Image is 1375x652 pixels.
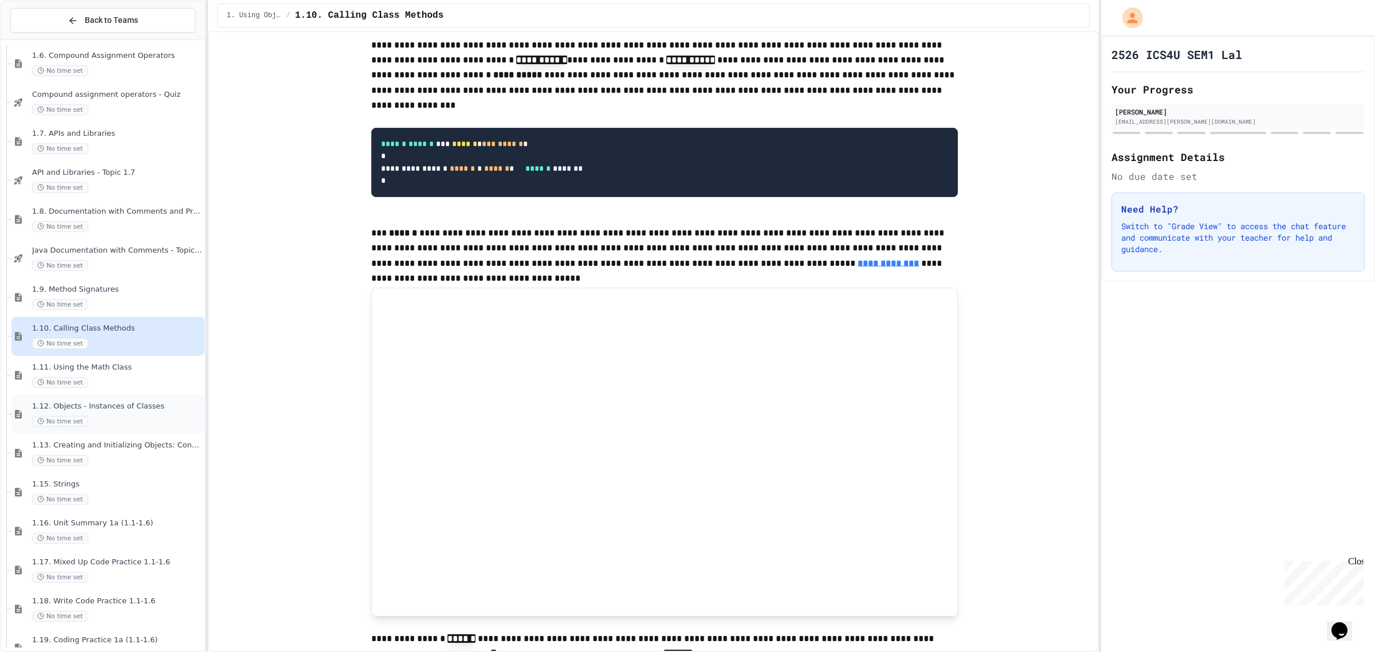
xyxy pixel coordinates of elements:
span: 1.8. Documentation with Comments and Preconditions [32,207,202,217]
h2: Your Progress [1111,81,1365,97]
span: 1.10. Calling Class Methods [32,324,202,333]
button: Back to Teams [10,8,195,33]
span: No time set [32,299,88,310]
span: 1.6. Compound Assignment Operators [32,51,202,61]
span: No time set [32,221,88,232]
div: My Account [1110,5,1146,31]
div: [PERSON_NAME] [1115,107,1361,117]
span: Compound assignment operators - Quiz [32,90,202,100]
span: No time set [32,494,88,505]
span: API and Libraries - Topic 1.7 [32,168,202,178]
span: 1.9. Method Signatures [32,285,202,294]
span: No time set [32,338,88,349]
span: No time set [32,260,88,271]
span: 1.10. Calling Class Methods [295,9,443,22]
span: No time set [32,455,88,466]
iframe: chat widget [1327,606,1364,641]
span: No time set [32,611,88,622]
h3: Need Help? [1121,202,1355,216]
span: 1. Using Objects and Methods [227,11,282,20]
p: Switch to "Grade View" to access the chat feature and communicate with your teacher for help and ... [1121,221,1355,255]
span: No time set [32,104,88,115]
span: No time set [32,65,88,76]
span: No time set [32,533,88,544]
iframe: chat widget [1280,556,1364,605]
span: Java Documentation with Comments - Topic 1.8 [32,246,202,256]
span: Back to Teams [85,14,138,26]
span: 1.13. Creating and Initializing Objects: Constructors [32,441,202,450]
span: 1.19. Coding Practice 1a (1.1-1.6) [32,635,202,645]
h2: Assignment Details [1111,149,1365,165]
span: No time set [32,377,88,388]
span: No time set [32,182,88,193]
span: 1.15. Strings [32,480,202,489]
span: 1.16. Unit Summary 1a (1.1-1.6) [32,519,202,528]
span: 1.12. Objects - Instances of Classes [32,402,202,411]
div: Chat with us now!Close [5,5,79,73]
span: No time set [32,143,88,154]
span: 1.7. APIs and Libraries [32,129,202,139]
span: 1.11. Using the Math Class [32,363,202,372]
span: 1.18. Write Code Practice 1.1-1.6 [32,596,202,606]
div: No due date set [1111,170,1365,183]
span: No time set [32,416,88,427]
span: 1.17. Mixed Up Code Practice 1.1-1.6 [32,557,202,567]
span: No time set [32,572,88,583]
h1: 2526 ICS4U SEM1 Lal [1111,46,1242,62]
span: / [286,11,290,20]
div: [EMAIL_ADDRESS][PERSON_NAME][DOMAIN_NAME] [1115,117,1361,126]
